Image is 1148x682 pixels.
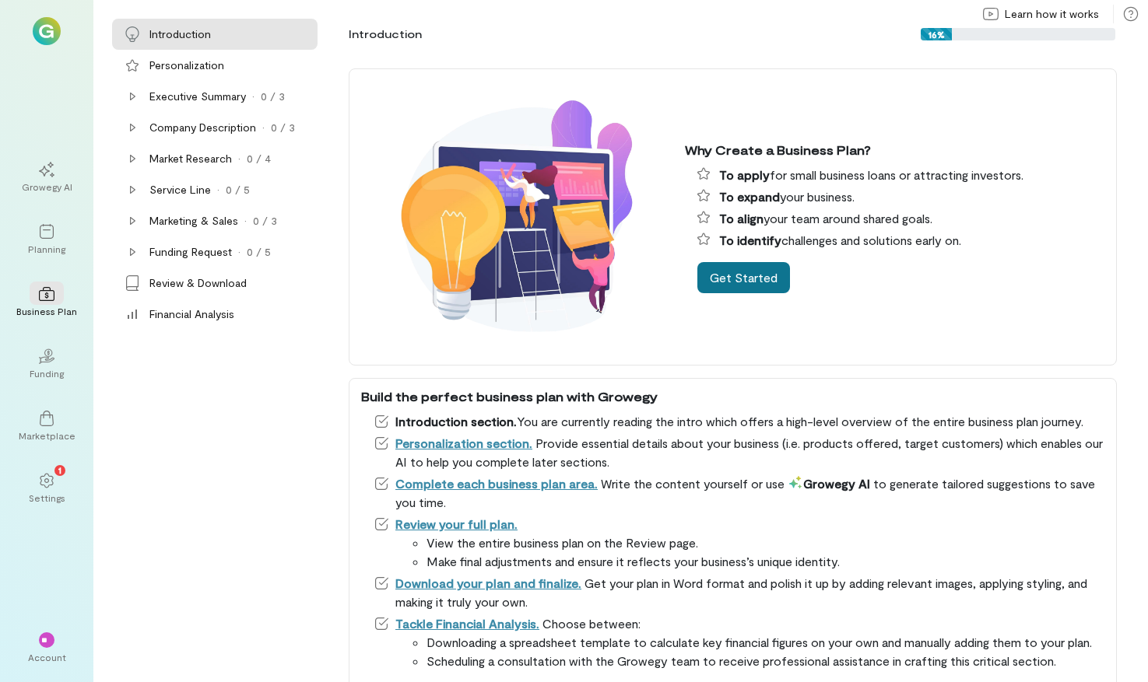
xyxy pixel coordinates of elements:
div: Introduction [349,26,422,42]
span: To apply [719,167,770,182]
div: Marketing & Sales [149,213,238,229]
span: To expand [719,189,780,204]
li: Scheduling a consultation with the Growegy team to receive professional assistance in crafting th... [427,652,1104,670]
div: Account [28,651,66,663]
div: Business Plan [16,305,77,317]
span: Introduction section. [395,414,517,428]
div: 0 / 5 [247,244,271,260]
div: 0 / 4 [247,151,271,166]
div: · [244,213,247,229]
li: You are currently reading the intro which offers a high-level overview of the entire business pla... [374,412,1104,431]
a: Growegy AI [19,149,75,205]
button: Get Started [697,262,790,293]
div: Executive Summary [149,89,246,104]
div: Planning [28,243,65,255]
li: Downloading a spreadsheet template to calculate key financial figures on your own and manually ad... [427,633,1104,652]
a: Planning [19,212,75,268]
div: · [238,244,240,260]
span: Growegy AI [788,476,870,491]
div: Introduction [149,26,211,42]
a: Complete each business plan area. [395,476,598,491]
div: Service Line [149,182,211,198]
li: Choose between: [374,614,1104,670]
li: your business. [697,187,1104,206]
div: 0 / 3 [261,89,285,104]
div: 0 / 3 [253,213,277,229]
div: 0 / 5 [226,182,250,198]
a: Personalization section. [395,435,532,450]
div: Growegy AI [22,180,72,193]
div: · [238,151,240,166]
div: 0 / 3 [271,120,295,135]
li: challenges and solutions early on. [697,231,1104,250]
li: for small business loans or attracting investors. [697,166,1104,184]
span: To identify [719,233,781,247]
div: Funding [30,367,64,379]
a: Business Plan [19,274,75,330]
span: To align [719,211,764,226]
a: Tackle Financial Analysis. [395,616,539,631]
div: Marketplace [19,429,75,442]
span: Learn how it works [1005,6,1099,22]
li: Get your plan in Word format and polish it up by adding relevant images, applying styling, and ma... [374,574,1104,611]
li: your team around shared goals. [697,209,1104,228]
div: Personalization [149,58,224,73]
div: Settings [29,491,65,504]
li: Make final adjustments and ensure it reflects your business’s unique identity. [427,552,1104,571]
a: Funding [19,336,75,392]
div: Financial Analysis [149,306,234,322]
a: Review your full plan. [395,516,518,531]
div: Company Description [149,120,256,135]
li: Write the content yourself or use to generate tailored suggestions to save you time. [374,474,1104,512]
li: Provide essential details about your business (i.e. products offered, target customers) which ena... [374,434,1104,471]
div: Why Create a Business Plan? [685,141,1104,159]
div: Funding Request [149,244,232,260]
div: Build the perfect business plan with Growegy [361,387,1104,406]
li: View the entire business plan on the Review page. [427,533,1104,552]
div: · [217,182,219,198]
div: Review & Download [149,275,247,291]
div: Market Research [149,151,232,166]
a: Settings [19,460,75,516]
div: · [252,89,255,104]
a: Marketplace [19,398,75,454]
div: · [262,120,265,135]
a: Download your plan and finalize. [395,575,581,590]
img: Why create a business plan [361,78,672,356]
span: 1 [58,463,61,477]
